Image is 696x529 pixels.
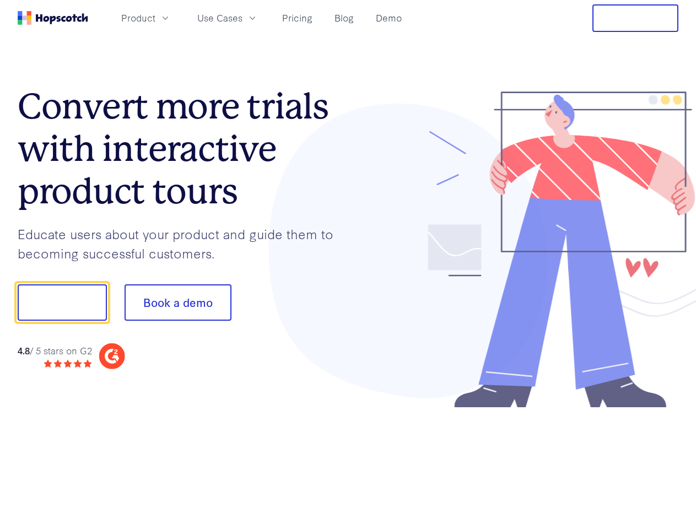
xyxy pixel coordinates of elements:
[278,9,317,27] a: Pricing
[18,284,107,321] button: Show me!
[125,284,231,321] button: Book a demo
[330,9,358,27] a: Blog
[18,11,88,25] a: Home
[18,344,92,358] div: / 5 stars on G2
[115,9,177,27] button: Product
[592,4,678,32] button: Free Trial
[191,9,265,27] button: Use Cases
[371,9,406,27] a: Demo
[197,11,242,25] span: Use Cases
[121,11,155,25] span: Product
[18,344,30,357] strong: 4.8
[18,224,348,262] p: Educate users about your product and guide them to becoming successful customers.
[18,85,348,212] h1: Convert more trials with interactive product tours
